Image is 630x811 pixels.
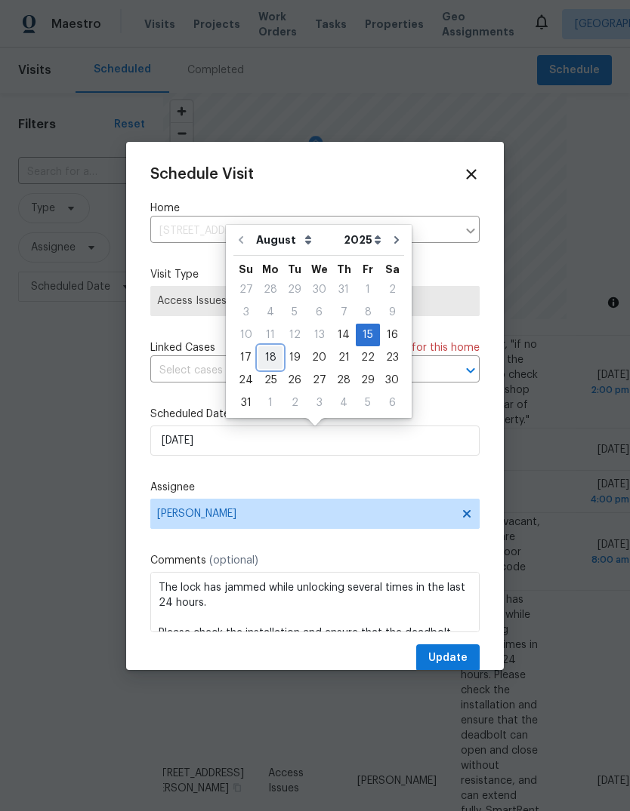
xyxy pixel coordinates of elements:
div: 26 [283,370,307,391]
div: 28 [332,370,356,391]
span: Access Issues [157,293,473,309]
div: Sun Aug 31 2025 [233,392,258,414]
div: 11 [258,324,283,346]
span: Close [463,166,480,183]
span: Schedule Visit [150,167,254,182]
div: Mon Aug 18 2025 [258,346,283,369]
div: 24 [233,370,258,391]
label: Assignee [150,480,480,495]
div: 16 [380,324,404,346]
div: Thu Aug 07 2025 [332,301,356,324]
abbr: Monday [262,264,279,275]
div: 29 [356,370,380,391]
abbr: Wednesday [311,264,328,275]
div: Mon Sep 01 2025 [258,392,283,414]
div: 20 [307,347,332,368]
div: Tue Sep 02 2025 [283,392,307,414]
div: Sat Aug 02 2025 [380,278,404,301]
div: Mon Aug 25 2025 [258,369,283,392]
abbr: Sunday [239,264,253,275]
button: Update [416,644,480,672]
div: Thu Aug 14 2025 [332,324,356,346]
div: Sun Aug 03 2025 [233,301,258,324]
abbr: Saturday [385,264,400,275]
label: Comments [150,553,480,568]
div: 3 [307,392,332,413]
div: 4 [332,392,356,413]
div: Mon Aug 11 2025 [258,324,283,346]
div: Tue Aug 26 2025 [283,369,307,392]
div: Sat Aug 23 2025 [380,346,404,369]
div: Sun Aug 24 2025 [233,369,258,392]
textarea: The lock has jammed while unlocking several times in the last 24 hours. Please check the installa... [150,572,480,632]
div: Sat Aug 16 2025 [380,324,404,346]
div: Fri Aug 08 2025 [356,301,380,324]
div: 31 [332,279,356,300]
div: Mon Jul 28 2025 [258,278,283,301]
div: 27 [307,370,332,391]
abbr: Tuesday [288,264,301,275]
div: 13 [307,324,332,346]
label: Home [150,201,480,216]
div: Sat Aug 09 2025 [380,301,404,324]
button: Go to previous month [230,225,252,255]
div: Wed Jul 30 2025 [307,278,332,301]
span: Linked Cases [150,340,215,355]
div: Mon Aug 04 2025 [258,301,283,324]
div: 1 [258,392,283,413]
div: Wed Aug 27 2025 [307,369,332,392]
div: 2 [283,392,307,413]
div: 25 [258,370,283,391]
div: Wed Aug 06 2025 [307,301,332,324]
span: (optional) [209,555,258,566]
span: [PERSON_NAME] [157,508,453,520]
div: Sun Aug 17 2025 [233,346,258,369]
div: 28 [258,279,283,300]
div: Sun Aug 10 2025 [233,324,258,346]
div: 3 [233,302,258,323]
div: 12 [283,324,307,346]
div: Wed Aug 20 2025 [307,346,332,369]
input: M/D/YYYY [150,425,480,456]
select: Year [340,229,385,251]
input: Select cases [150,359,437,382]
div: Fri Sep 05 2025 [356,392,380,414]
button: Go to next month [385,225,408,255]
input: Enter in an address [150,220,457,243]
abbr: Friday [363,264,373,275]
div: 6 [380,392,404,413]
div: Fri Aug 15 2025 [356,324,380,346]
div: Sun Jul 27 2025 [233,278,258,301]
div: 14 [332,324,356,346]
div: Wed Sep 03 2025 [307,392,332,414]
div: 7 [332,302,356,323]
abbr: Thursday [337,264,351,275]
div: 5 [356,392,380,413]
span: Update [428,649,468,668]
div: Fri Aug 29 2025 [356,369,380,392]
div: 29 [283,279,307,300]
label: Scheduled Date [150,407,480,422]
div: Thu Aug 21 2025 [332,346,356,369]
div: 2 [380,279,404,300]
div: Tue Aug 05 2025 [283,301,307,324]
div: Tue Aug 19 2025 [283,346,307,369]
div: 4 [258,302,283,323]
div: 18 [258,347,283,368]
div: Wed Aug 13 2025 [307,324,332,346]
div: 15 [356,324,380,346]
select: Month [252,229,340,251]
div: 21 [332,347,356,368]
button: Open [460,360,481,381]
div: 19 [283,347,307,368]
div: Fri Aug 01 2025 [356,278,380,301]
div: Fri Aug 22 2025 [356,346,380,369]
div: 27 [233,279,258,300]
div: 10 [233,324,258,346]
div: Sat Aug 30 2025 [380,369,404,392]
div: 9 [380,302,404,323]
div: Thu Aug 28 2025 [332,369,356,392]
div: 17 [233,347,258,368]
div: 30 [307,279,332,300]
div: 30 [380,370,404,391]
